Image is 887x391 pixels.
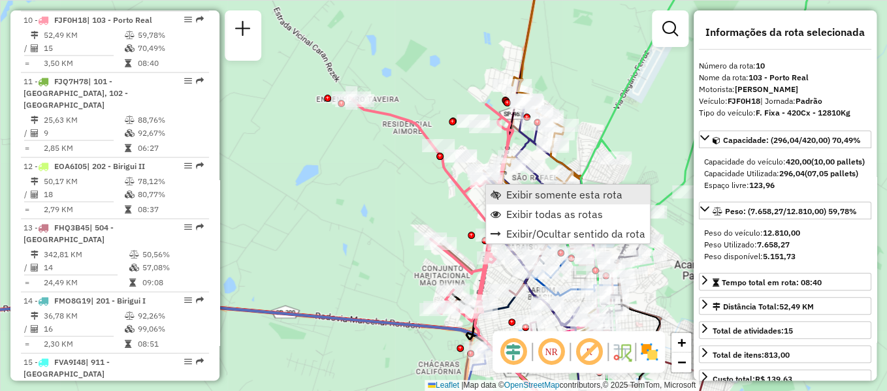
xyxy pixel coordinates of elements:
[763,251,796,261] strong: 5.151,73
[125,191,135,198] i: % de utilização da cubagem
[699,26,871,39] h4: Informações da rota selecionada
[757,240,790,249] strong: 7.658,27
[699,321,871,339] a: Total de atividades:15
[137,57,203,70] td: 08:40
[506,209,603,219] span: Exibir todas as rotas
[137,42,203,55] td: 70,49%
[764,350,790,360] strong: 813,00
[184,77,192,85] em: Opções
[129,251,139,258] i: % de utilização do peso
[699,297,871,315] a: Distância Total:52,49 KM
[54,15,87,25] span: FJF0H18
[137,29,203,42] td: 59,78%
[756,108,850,117] strong: F. Fixa - 420Cx - 12810Kg
[196,16,204,23] em: Rota exportada
[504,381,560,390] a: OpenStreetMap
[24,57,30,70] td: =
[805,168,858,178] strong: (07,05 pallets)
[196,162,204,170] em: Rota exportada
[196,223,204,231] em: Rota exportada
[786,157,811,166] strong: 420,00
[486,185,650,204] li: Exibir somente esta rota
[43,142,124,155] td: 2,85 KM
[184,162,192,170] em: Opções
[125,59,131,67] i: Tempo total em rota
[125,312,135,320] i: % de utilização do peso
[24,276,30,289] td: =
[43,203,124,216] td: 2,79 KM
[31,31,39,39] i: Distância Total
[129,264,139,272] i: % de utilização da cubagem
[43,322,124,336] td: 16
[43,175,124,188] td: 50,17 KM
[779,302,814,311] span: 52,49 KM
[43,127,124,140] td: 9
[699,202,871,219] a: Peso: (7.658,27/12.810,00) 59,78%
[444,149,477,163] div: Atividade não roteirizada - SILMARA FERREIRA DA SILVA 17834837842
[486,224,650,243] li: Exibir/Ocultar sentido da rota
[699,84,871,95] div: Motorista:
[137,309,203,322] td: 92,26%
[125,206,131,213] i: Tempo total em rota
[31,44,39,52] i: Total de Atividades
[43,29,124,42] td: 52,49 KM
[137,322,203,336] td: 99,06%
[125,116,135,124] i: % de utilização do peso
[54,357,86,367] span: FVA9I48
[671,352,691,372] a: Zoom out
[125,129,135,137] i: % de utilização da cubagem
[24,15,152,25] span: 10 -
[24,223,114,244] span: 13 -
[43,42,124,55] td: 15
[24,203,30,216] td: =
[699,273,871,290] a: Tempo total em rota: 08:40
[677,354,686,370] span: −
[184,358,192,366] em: Opções
[125,340,131,348] i: Tempo total em rota
[699,345,871,363] a: Total de itens:813,00
[699,222,871,268] div: Peso: (7.658,27/12.810,00) 59,78%
[43,261,129,274] td: 14
[428,381,459,390] a: Leaflet
[24,142,30,155] td: =
[87,15,152,25] span: | 103 - Porto Real
[43,188,124,201] td: 18
[125,325,135,333] i: % de utilização da cubagem
[763,228,800,238] strong: 12.810,00
[142,261,204,274] td: 57,08%
[704,156,866,168] div: Capacidade do veículo:
[498,336,529,368] span: Ocultar deslocamento
[196,296,204,304] em: Rota exportada
[749,72,809,82] strong: 103 - Porto Real
[704,168,866,180] div: Capacidade Utilizada:
[54,76,88,86] span: FJQ7H78
[24,161,145,171] span: 12 -
[671,333,691,352] a: Zoom in
[31,116,39,124] i: Distância Total
[31,264,39,272] i: Total de Atividades
[43,57,124,70] td: 3,50 KM
[811,157,865,166] strong: (10,00 pallets)
[230,16,256,45] a: Nova sessão e pesquisa
[31,178,39,185] i: Distância Total
[704,239,866,251] div: Peso Utilizado:
[756,61,765,70] strong: 10
[43,248,129,261] td: 342,81 KM
[24,296,146,305] span: 14 -
[31,129,39,137] i: Total de Atividades
[486,204,650,224] li: Exibir todas as rotas
[31,312,39,320] i: Distância Total
[713,301,814,313] div: Distância Total:
[24,357,110,379] span: | 911 - [GEOGRAPHIC_DATA]
[54,223,89,232] span: FHQ3B45
[722,277,822,287] span: Tempo total em rota: 08:40
[699,131,871,148] a: Capacidade: (296,04/420,00) 70,49%
[723,135,861,145] span: Capacidade: (296,04/420,00) 70,49%
[184,16,192,23] em: Opções
[713,326,793,336] span: Total de atividades:
[43,337,124,351] td: 2,30 KM
[24,76,128,110] span: 11 -
[43,114,124,127] td: 25,63 KM
[31,191,39,198] i: Total de Atividades
[677,334,686,351] span: +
